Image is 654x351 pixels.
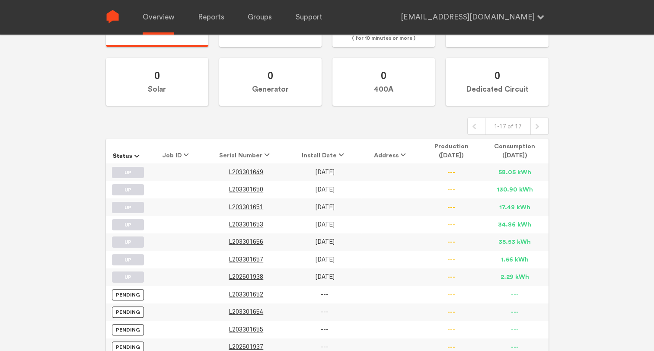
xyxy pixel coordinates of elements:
[229,326,263,333] a: L203301655
[154,69,160,82] span: 0
[229,186,263,193] a: L203301650
[268,69,273,82] span: 0
[229,238,263,246] span: L203301656
[481,268,548,286] td: 2.29 kWh
[112,289,144,300] label: Pending
[106,58,208,106] label: Solar
[204,139,288,163] th: Serial Number
[106,10,119,23] img: Sense Logo
[229,204,263,211] a: L203301651
[481,233,548,251] td: 35.53 kWh
[481,303,548,321] td: ---
[229,343,263,351] span: L202501937
[422,233,481,251] td: ---
[481,251,548,268] td: 1.56 kWh
[229,308,263,316] span: L203301654
[112,219,144,230] label: UP
[481,198,548,216] td: 17.49 kWh
[321,291,329,298] span: ---
[422,321,481,338] td: ---
[422,286,481,303] td: ---
[229,256,263,263] a: L203301657
[315,256,335,263] span: [DATE]
[422,198,481,216] td: ---
[315,204,335,211] span: [DATE]
[494,69,500,82] span: 0
[315,273,335,281] span: [DATE]
[321,308,329,316] span: ---
[422,251,481,268] td: ---
[481,181,548,198] td: 130.90 kWh
[315,169,335,176] span: [DATE]
[112,202,144,213] label: UP
[229,274,263,280] a: L202501938
[481,286,548,303] td: ---
[481,163,548,181] td: 58.05 kWh
[112,236,144,248] label: UP
[481,139,548,163] th: Consumption ([DATE])
[112,254,144,265] label: UP
[422,268,481,286] td: ---
[288,139,361,163] th: Install Date
[485,118,531,134] div: 1-17 of 17
[229,239,263,245] a: L203301656
[422,139,481,163] th: Production ([DATE])
[229,221,263,228] a: L203301653
[229,169,263,175] a: L203301649
[446,58,548,106] label: Dedicated Circuit
[315,221,335,228] span: [DATE]
[229,273,263,281] span: L202501938
[229,291,263,298] a: L203301652
[112,271,144,283] label: UP
[112,167,144,178] label: UP
[332,58,435,106] label: 400A
[112,306,144,318] label: Pending
[106,139,150,163] th: Status
[229,326,263,333] span: L203301655
[321,326,329,333] span: ---
[112,184,144,195] label: UP
[422,303,481,321] td: ---
[315,186,335,193] span: [DATE]
[150,139,204,163] th: Job ID
[219,58,322,106] label: Generator
[422,163,481,181] td: ---
[481,216,548,233] td: 34.86 kWh
[229,344,263,350] a: L202501937
[352,33,415,44] span: ( for 10 minutes or more )
[361,139,422,163] th: Address
[422,181,481,198] td: ---
[321,343,329,351] span: ---
[315,238,335,246] span: [DATE]
[481,321,548,338] td: ---
[112,324,144,335] label: Pending
[422,216,481,233] td: ---
[381,69,386,82] span: 0
[229,309,263,315] a: L203301654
